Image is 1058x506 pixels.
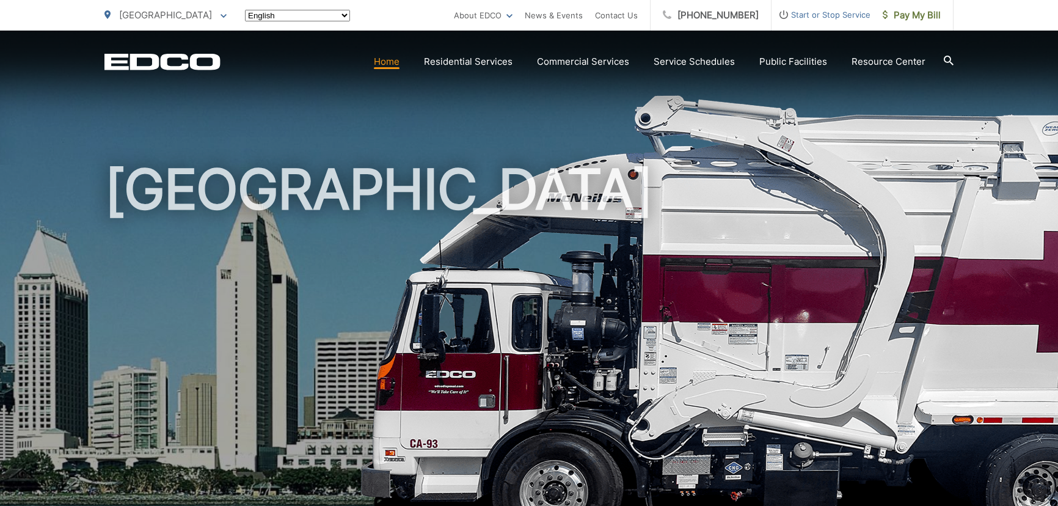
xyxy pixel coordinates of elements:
a: EDCD logo. Return to the homepage. [104,53,221,70]
span: [GEOGRAPHIC_DATA] [119,9,212,21]
a: Home [374,54,399,69]
a: About EDCO [454,8,513,23]
select: Select a language [245,10,350,21]
a: Resource Center [852,54,925,69]
a: News & Events [525,8,583,23]
a: Public Facilities [759,54,827,69]
span: Pay My Bill [883,8,941,23]
a: Contact Us [595,8,638,23]
a: Commercial Services [537,54,629,69]
a: Service Schedules [654,54,735,69]
a: Residential Services [424,54,513,69]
